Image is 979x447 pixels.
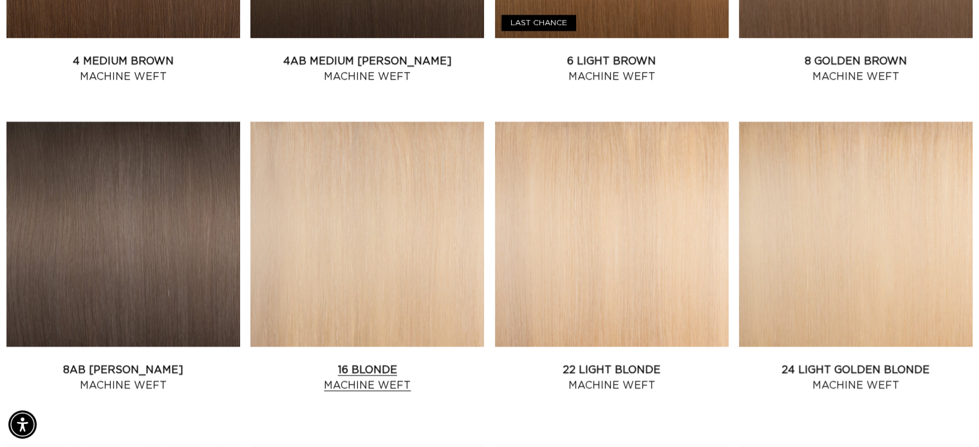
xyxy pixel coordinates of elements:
[739,362,973,393] a: 24 Light Golden Blonde Machine Weft
[495,362,729,393] a: 22 Light Blonde Machine Weft
[6,53,240,84] a: 4 Medium Brown Machine Weft
[915,385,979,447] iframe: Chat Widget
[8,410,37,439] div: Accessibility Menu
[6,362,240,393] a: 8AB [PERSON_NAME] Machine Weft
[739,53,973,84] a: 8 Golden Brown Machine Weft
[250,362,484,393] a: 16 Blonde Machine Weft
[495,53,729,84] a: 6 Light Brown Machine Weft
[250,53,484,84] a: 4AB Medium [PERSON_NAME] Machine Weft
